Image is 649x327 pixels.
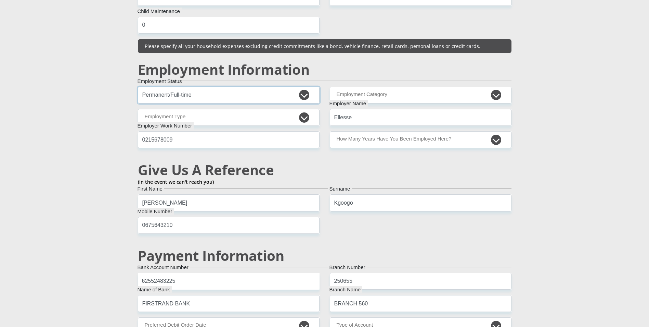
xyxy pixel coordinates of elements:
input: Bank Account Number [138,273,320,290]
input: Branch Number [330,273,511,290]
input: Name of Bank [138,295,320,312]
h2: Give Us A Reference [138,162,511,178]
p: (In the event we can't reach you) [138,178,511,185]
input: Employer's Name [330,109,511,126]
input: Mobile Number [138,217,320,234]
h2: Payment Information [138,247,511,264]
input: Name [138,194,320,211]
input: Expenses - Child Maintenance [138,17,320,34]
h2: Employment Information [138,61,511,78]
input: Surname [330,194,511,211]
input: Employer Work Number [138,131,320,148]
input: Branch Name [330,295,511,312]
p: Please specify all your household expenses excluding credit commitments like a bond, vehicle fina... [145,43,505,50]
